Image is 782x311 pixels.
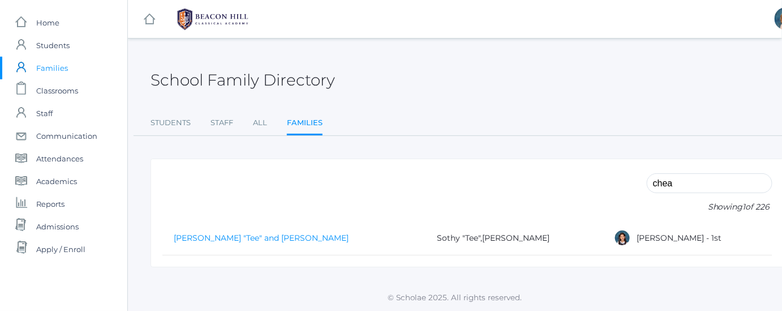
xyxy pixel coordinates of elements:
[743,202,746,212] span: 1
[36,147,83,170] span: Attendances
[170,5,255,33] img: BHCALogos-05-308ed15e86a5a0abce9b8dd61676a3503ac9727e845dece92d48e8588c001991.png
[36,57,68,79] span: Families
[614,229,631,246] div: Whitney Chea
[426,221,603,255] td: ,
[36,238,85,261] span: Apply / Enroll
[36,11,59,34] span: Home
[36,79,78,102] span: Classrooms
[174,233,349,243] a: [PERSON_NAME] "Tee" and [PERSON_NAME]
[36,193,65,215] span: Reports
[437,233,481,243] a: Sothy "Tee"
[647,173,772,193] input: Filter by name
[36,125,97,147] span: Communication
[647,201,772,213] p: Showing of 226
[483,233,550,243] a: [PERSON_NAME]
[637,233,721,243] a: [PERSON_NAME] - 1st
[128,292,782,303] p: © Scholae 2025. All rights reserved.
[210,112,233,134] a: Staff
[151,71,335,89] h2: School Family Directory
[253,112,267,134] a: All
[36,102,53,125] span: Staff
[287,112,323,136] a: Families
[36,215,79,238] span: Admissions
[151,112,191,134] a: Students
[36,34,70,57] span: Students
[36,170,77,193] span: Academics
